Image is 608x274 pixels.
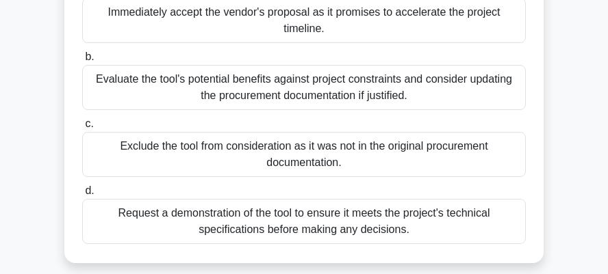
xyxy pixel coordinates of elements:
div: Evaluate the tool's potential benefits against project constraints and consider updating the proc... [82,65,526,110]
div: Exclude the tool from consideration as it was not in the original procurement documentation. [82,132,526,177]
span: c. [85,118,93,129]
span: d. [85,184,94,196]
span: b. [85,51,94,62]
div: Request a demonstration of the tool to ensure it meets the project's technical specifications bef... [82,199,526,244]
